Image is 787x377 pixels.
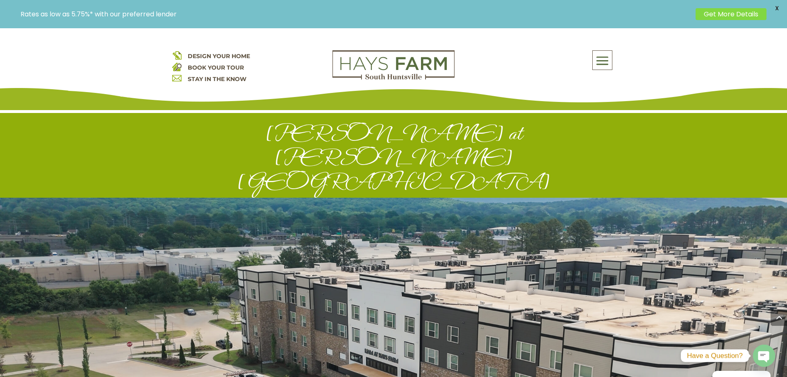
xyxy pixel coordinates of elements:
p: Rates as low as 5.75%* with our preferred lender [20,10,691,18]
a: hays farm homes huntsville development [332,74,455,81]
img: design your home [172,50,182,60]
a: Get More Details [696,8,767,20]
h1: [PERSON_NAME] at [PERSON_NAME][GEOGRAPHIC_DATA] [172,121,615,198]
img: book your home tour [172,62,182,71]
a: BOOK YOUR TOUR [188,64,244,71]
span: X [771,2,783,14]
img: Logo [332,50,455,80]
a: DESIGN YOUR HOME [188,52,250,60]
a: STAY IN THE KNOW [188,75,246,83]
